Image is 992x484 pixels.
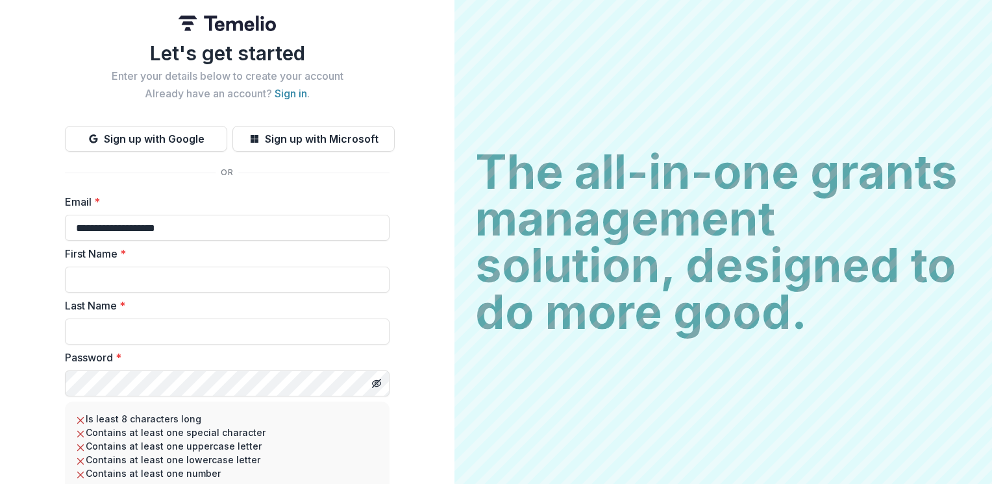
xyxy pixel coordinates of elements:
li: Is least 8 characters long [75,412,379,426]
li: Contains at least one number [75,466,379,480]
label: Email [65,194,382,210]
button: Sign up with Google [65,126,227,152]
label: Password [65,350,382,365]
li: Contains at least one special character [75,426,379,439]
img: Temelio [179,16,276,31]
h2: Enter your details below to create your account [65,70,390,82]
label: Last Name [65,298,382,313]
button: Sign up with Microsoft [232,126,395,152]
button: Toggle password visibility [366,373,387,394]
li: Contains at least one uppercase letter [75,439,379,453]
a: Sign in [275,87,307,100]
li: Contains at least one lowercase letter [75,453,379,466]
h1: Let's get started [65,42,390,65]
h2: Already have an account? . [65,88,390,100]
label: First Name [65,246,382,261]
